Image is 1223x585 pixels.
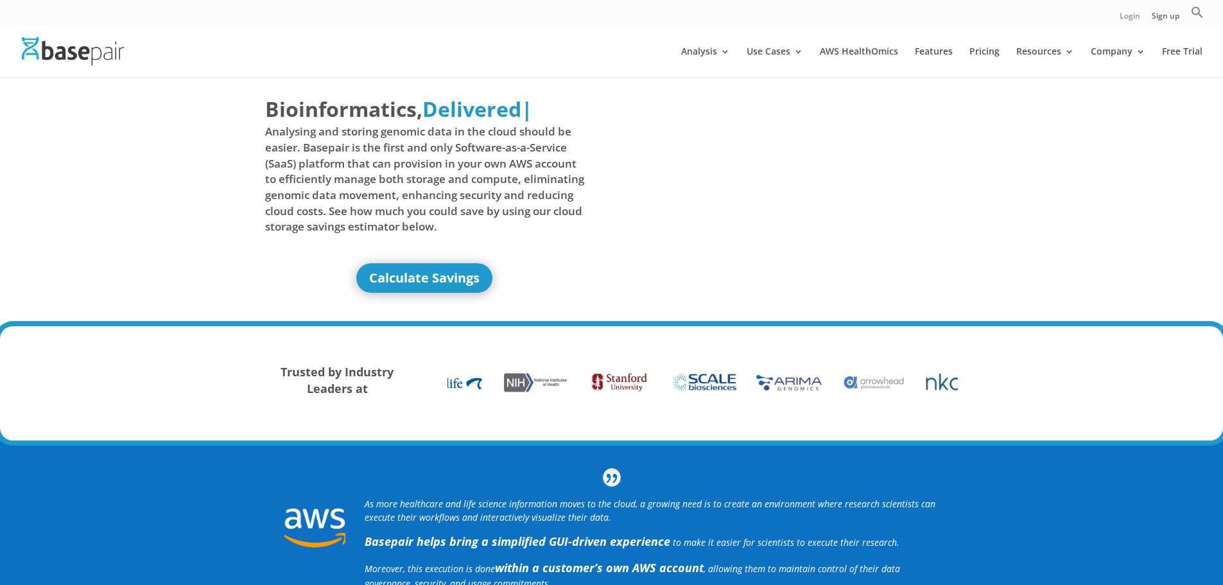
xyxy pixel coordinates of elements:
[673,536,899,548] span: to make it easier for scientists to execute their research.
[1162,47,1202,77] a: Free Trial
[365,534,670,549] strong: Basepair helps bring a simplified GUI-driven experience
[681,47,730,77] a: Analysis
[422,95,521,123] span: Delivered
[281,364,394,396] strong: Trusted by Industry Leaders at
[495,560,704,575] b: within a customer’s own AWS account
[521,95,533,123] span: |
[1152,12,1179,26] a: Sign up
[1091,47,1145,77] a: Company
[747,47,803,77] a: Use Cases
[365,498,935,523] i: As more healthcare and life science information moves to the cloud, a growing need is to create a...
[621,94,941,274] iframe: Basepair - NGS Analysis Simplified
[1191,6,1204,19] svg: Search
[356,263,492,293] a: Calculate Savings
[265,94,422,124] span: Bioinformatics,
[22,37,124,65] img: Basepair
[1120,12,1140,26] a: Login
[820,47,898,77] a: AWS HealthOmics
[969,47,1000,77] a: Pricing
[265,124,585,234] span: Analysing and storing genomic data in the cloud should be easier. Basepair is the first and only ...
[1016,47,1074,77] a: Resources
[1191,6,1204,26] a: Search Icon Link
[915,47,953,77] a: Features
